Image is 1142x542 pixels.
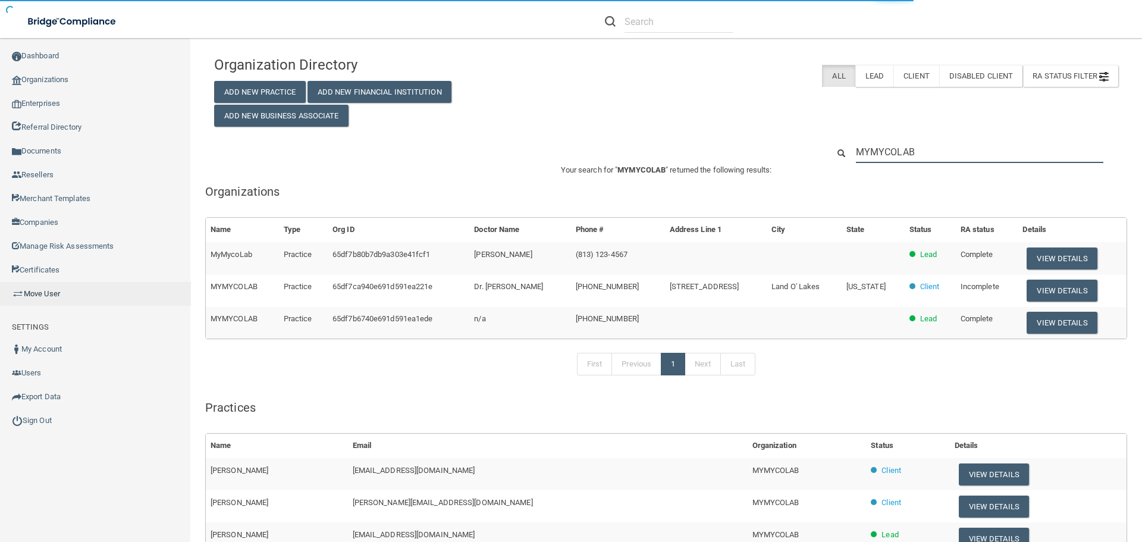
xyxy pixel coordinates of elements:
[767,218,842,242] th: City
[893,65,939,87] label: Client
[332,282,432,291] span: 65df7ca940e691d591ea221e
[950,434,1127,458] th: Details
[665,218,767,242] th: Address Line 1
[771,282,820,291] span: Land O' Lakes
[211,498,268,507] span: [PERSON_NAME]
[12,76,21,85] img: organization-icon.f8decf85.png
[214,81,306,103] button: Add New Practice
[284,314,312,323] span: Practice
[206,218,279,242] th: Name
[12,52,21,61] img: ic_dashboard_dark.d01f4a41.png
[211,250,252,259] span: MyMycoLab
[12,368,21,378] img: icon-users.e205127d.png
[211,314,258,323] span: MYMYCOLAB
[961,282,999,291] span: Incomplete
[959,496,1029,518] button: View Details
[576,250,628,259] span: (813) 123-4567
[920,312,937,326] p: Lead
[576,282,639,291] span: [PHONE_NUMBER]
[12,288,24,300] img: briefcase.64adab9b.png
[1099,72,1109,82] img: icon-filter@2x.21656d0b.png
[571,218,665,242] th: Phone #
[822,65,855,87] label: All
[1018,218,1127,242] th: Details
[211,466,268,475] span: [PERSON_NAME]
[881,463,901,478] p: Client
[577,353,613,375] a: First
[961,314,993,323] span: Complete
[1027,312,1097,334] button: View Details
[842,218,905,242] th: State
[961,250,993,259] span: Complete
[576,314,639,323] span: [PHONE_NUMBER]
[617,165,666,174] span: MYMYCOLAB
[12,344,21,354] img: ic_user_dark.df1a06c3.png
[920,247,937,262] p: Lead
[856,141,1103,163] input: Search
[284,250,312,259] span: Practice
[205,163,1127,177] p: Your search for " " returned the following results:
[625,11,733,33] input: Search
[12,392,21,402] img: icon-export.b9366987.png
[205,401,1127,414] h5: Practices
[956,218,1018,242] th: RA status
[214,57,504,73] h4: Organization Directory
[284,282,312,291] span: Practice
[353,466,475,475] span: [EMAIL_ADDRESS][DOMAIN_NAME]
[866,434,949,458] th: Status
[920,280,940,294] p: Client
[279,218,328,242] th: Type
[939,65,1023,87] label: Disabled Client
[308,81,451,103] button: Add New Financial Institution
[685,353,720,375] a: Next
[353,498,533,507] span: [PERSON_NAME][EMAIL_ADDRESS][DOMAIN_NAME]
[905,218,956,242] th: Status
[211,530,268,539] span: [PERSON_NAME]
[328,218,469,242] th: Org ID
[661,353,685,375] a: 1
[12,170,21,180] img: ic_reseller.de258add.png
[18,10,127,34] img: bridge_compliance_login_screen.278c3ca4.svg
[855,65,893,87] label: Lead
[332,314,432,323] span: 65df7b6740e691d591ea1ede
[752,466,799,475] span: MYMYCOLAB
[206,434,348,458] th: Name
[936,458,1128,505] iframe: Drift Widget Chat Controller
[1033,71,1109,80] span: RA Status Filter
[353,530,475,539] span: [EMAIL_ADDRESS][DOMAIN_NAME]
[720,353,755,375] a: Last
[214,105,349,127] button: Add New Business Associate
[748,434,867,458] th: Organization
[12,100,21,108] img: enterprise.0d942306.png
[881,528,898,542] p: Lead
[474,314,485,323] span: n/a
[881,496,901,510] p: Client
[846,282,886,291] span: [US_STATE]
[332,250,430,259] span: 65df7b80b7db9a303e41fcf1
[474,250,532,259] span: [PERSON_NAME]
[12,320,49,334] label: SETTINGS
[211,282,258,291] span: MYMYCOLAB
[1027,280,1097,302] button: View Details
[12,147,21,156] img: icon-documents.8dae5593.png
[12,415,23,426] img: ic_power_dark.7ecde6b1.png
[670,282,739,291] span: [STREET_ADDRESS]
[752,530,799,539] span: MYMYCOLAB
[1027,247,1097,270] button: View Details
[469,218,570,242] th: Doctor Name
[611,353,661,375] a: Previous
[474,282,543,291] span: Dr. [PERSON_NAME]
[205,185,1127,198] h5: Organizations
[348,434,748,458] th: Email
[605,16,616,27] img: ic-search.3b580494.png
[752,498,799,507] span: MYMYCOLAB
